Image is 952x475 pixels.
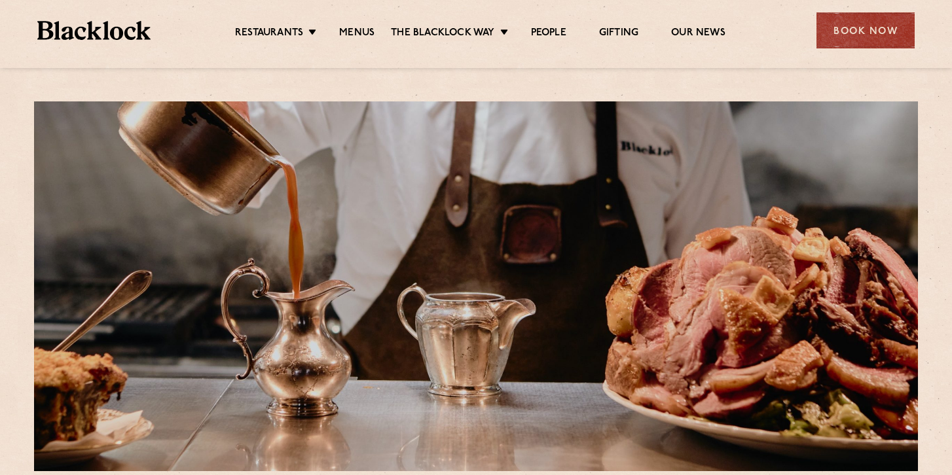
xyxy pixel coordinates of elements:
a: Gifting [599,27,638,41]
a: People [531,27,566,41]
img: BL_Textured_Logo-footer-cropped.svg [37,21,151,40]
div: Book Now [816,12,915,48]
a: Menus [339,27,375,41]
a: Our News [671,27,725,41]
a: Restaurants [235,27,303,41]
a: The Blacklock Way [391,27,494,41]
